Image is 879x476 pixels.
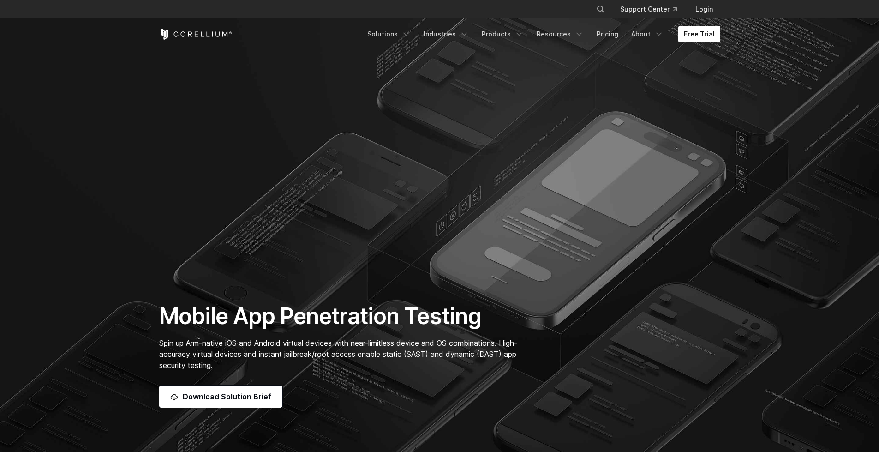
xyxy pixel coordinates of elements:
[591,26,624,42] a: Pricing
[613,1,684,18] a: Support Center
[626,26,669,42] a: About
[418,26,474,42] a: Industries
[688,1,720,18] a: Login
[592,1,609,18] button: Search
[159,386,282,408] a: Download Solution Brief
[159,338,517,370] span: Spin up Arm-native iOS and Android virtual devices with near-limitless device and OS combinations...
[585,1,720,18] div: Navigation Menu
[476,26,529,42] a: Products
[362,26,720,42] div: Navigation Menu
[678,26,720,42] a: Free Trial
[531,26,589,42] a: Resources
[159,29,233,40] a: Corellium Home
[159,302,527,330] h1: Mobile App Penetration Testing
[183,391,271,402] span: Download Solution Brief
[362,26,416,42] a: Solutions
